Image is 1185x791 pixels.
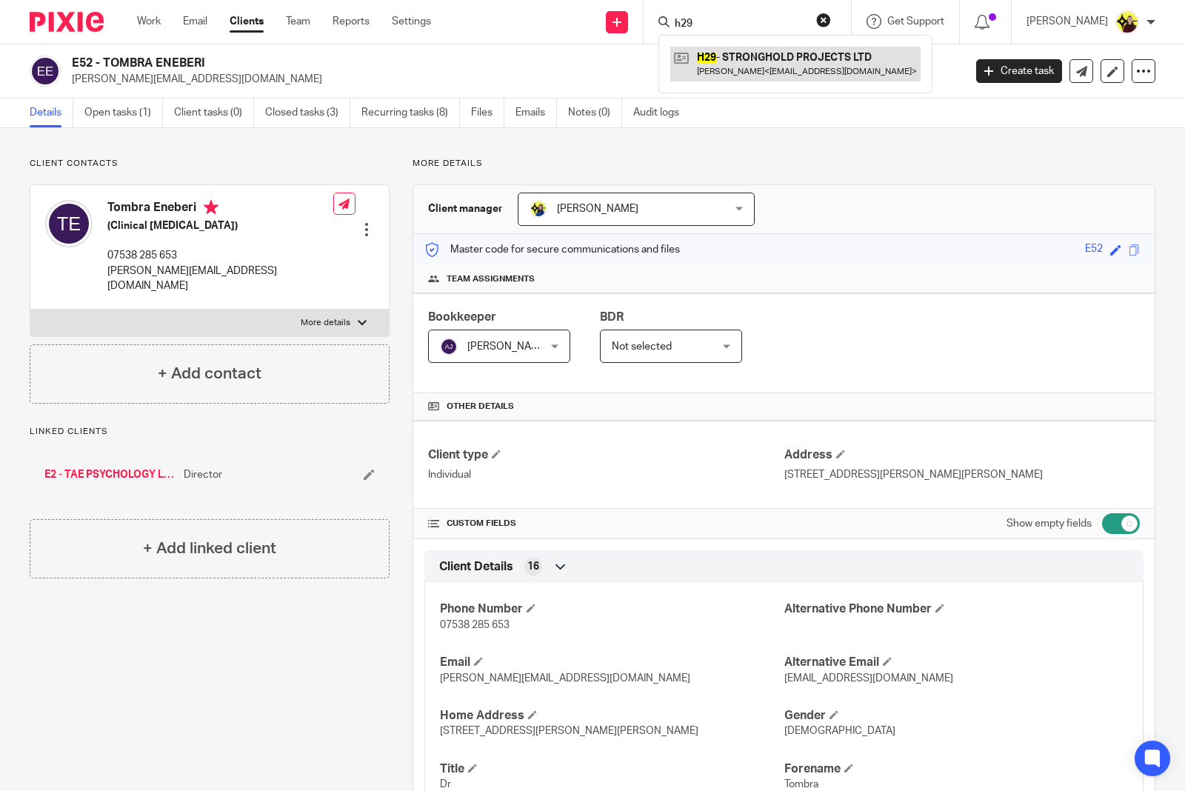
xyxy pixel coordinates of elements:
[1027,14,1108,29] p: [PERSON_NAME]
[107,264,333,294] p: [PERSON_NAME][EMAIL_ADDRESS][DOMAIN_NAME]
[600,311,624,323] span: BDR
[265,99,350,127] a: Closed tasks (3)
[301,317,350,329] p: More details
[158,362,261,385] h4: + Add contact
[784,779,818,790] span: Tombra
[440,673,690,684] span: [PERSON_NAME][EMAIL_ADDRESS][DOMAIN_NAME]
[30,12,104,32] img: Pixie
[527,559,539,574] span: 16
[440,601,784,617] h4: Phone Number
[30,426,390,438] p: Linked clients
[72,72,954,87] p: [PERSON_NAME][EMAIL_ADDRESS][DOMAIN_NAME]
[1085,241,1103,258] div: E52
[428,467,784,482] p: Individual
[428,311,496,323] span: Bookkeeper
[784,655,1128,670] h4: Alternative Email
[557,204,638,214] span: [PERSON_NAME]
[440,620,510,630] span: 07538 285 653
[440,338,458,356] img: svg%3E
[440,708,784,724] h4: Home Address
[784,467,1140,482] p: [STREET_ADDRESS][PERSON_NAME][PERSON_NAME]
[1007,516,1092,531] label: Show empty fields
[471,99,504,127] a: Files
[45,200,93,247] img: svg%3E
[568,99,622,127] a: Notes (0)
[530,200,547,218] img: Bobo-Starbridge%201.jpg
[143,537,276,560] h4: + Add linked client
[107,218,333,233] h5: (Clinical [MEDICAL_DATA])
[447,401,514,413] span: Other details
[784,601,1128,617] h4: Alternative Phone Number
[467,341,549,352] span: [PERSON_NAME]
[440,726,698,736] span: [STREET_ADDRESS][PERSON_NAME][PERSON_NAME]
[784,447,1140,463] h4: Address
[30,99,73,127] a: Details
[976,59,1062,83] a: Create task
[184,467,222,482] span: Director
[816,13,831,27] button: Clear
[784,708,1128,724] h4: Gender
[44,467,176,482] a: E2 - TAE PSYCHOLOGY LIMITED
[440,655,784,670] h4: Email
[183,14,207,29] a: Email
[515,99,557,127] a: Emails
[612,341,672,352] span: Not selected
[784,726,895,736] span: [DEMOGRAPHIC_DATA]
[428,518,784,530] h4: CUSTOM FIELDS
[204,200,218,215] i: Primary
[174,99,254,127] a: Client tasks (0)
[439,559,513,575] span: Client Details
[413,158,1155,170] p: More details
[333,14,370,29] a: Reports
[428,447,784,463] h4: Client type
[784,673,953,684] span: [EMAIL_ADDRESS][DOMAIN_NAME]
[673,18,807,31] input: Search
[72,56,778,71] h2: E52 - TOMBRA ENEBERI
[784,761,1128,777] h4: Forename
[30,56,61,87] img: svg%3E
[230,14,264,29] a: Clients
[361,99,460,127] a: Recurring tasks (8)
[286,14,310,29] a: Team
[633,99,690,127] a: Audit logs
[887,16,944,27] span: Get Support
[107,248,333,263] p: 07538 285 653
[137,14,161,29] a: Work
[440,779,451,790] span: Dr
[30,158,390,170] p: Client contacts
[428,201,503,216] h3: Client manager
[424,242,680,257] p: Master code for secure communications and files
[84,99,163,127] a: Open tasks (1)
[440,761,784,777] h4: Title
[107,200,333,218] h4: Tombra Eneberi
[392,14,431,29] a: Settings
[1115,10,1139,34] img: Megan-Starbridge.jpg
[447,273,535,285] span: Team assignments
